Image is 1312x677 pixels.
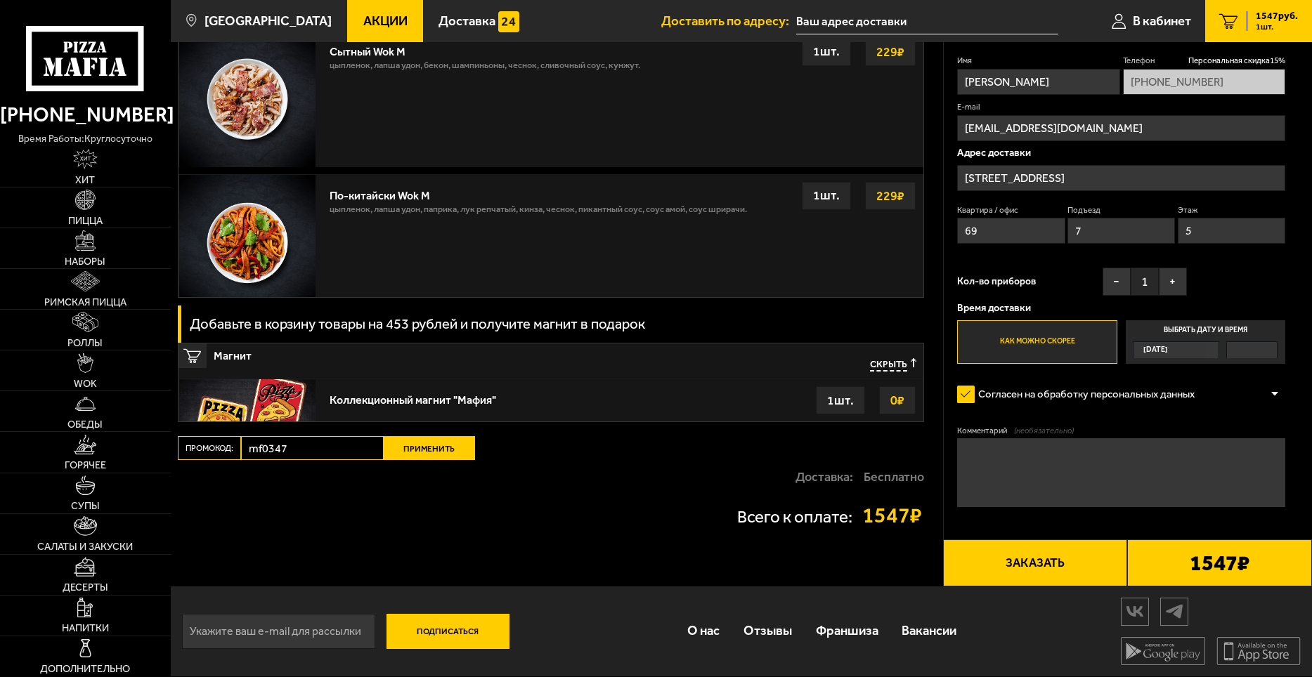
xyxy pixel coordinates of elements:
span: Наборы [65,256,105,266]
span: Десерты [63,582,108,592]
img: tg [1161,599,1188,624]
div: 1 шт. [802,182,851,210]
strong: 0 ₽ [887,387,908,414]
b: 1547 ₽ [1190,552,1249,574]
span: Доставить по адресу: [661,15,796,28]
strong: 1547 ₽ [862,504,924,526]
h3: Добавьте в корзину товары на 453 рублей и получите магнит в подарок [190,317,645,331]
input: @ [957,115,1285,141]
a: Вакансии [890,609,968,653]
span: WOK [74,379,97,388]
span: Магнит [214,343,661,362]
p: цыпленок, лапша удон, паприка, лук репчатый, кинза, чеснок, пикантный соус, соус Амой, соус шрирачи. [330,202,747,223]
a: Сытный Wok Mцыпленок, лапша удон, бекон, шампиньоны, чеснок, сливочный соус, кунжут.229₽1шт. [178,30,923,167]
strong: 229 ₽ [873,183,908,209]
span: (необязательно) [1014,425,1074,436]
button: Применить [384,436,475,460]
span: Обеды [67,419,103,429]
div: По-китайски Wok M [330,182,747,202]
span: 1547 руб. [1256,11,1298,21]
label: Промокод: [178,436,241,460]
span: Напитки [62,623,109,633]
button: Заказать [943,539,1128,586]
span: Римская пицца [44,297,126,307]
a: Коллекционный магнит "Мафия"0₽1шт. [178,379,923,515]
span: 1 шт. [1256,22,1298,31]
strong: Бесплатно [864,471,924,483]
span: Хит [75,175,95,185]
div: 1 шт. [816,386,865,414]
span: Акции [363,15,408,28]
span: Доставка [439,15,495,28]
span: Салаты и закуски [37,541,133,551]
img: vk [1122,599,1148,624]
p: цыпленок, лапша удон, бекон, шампиньоны, чеснок, сливочный соус, кунжут. [330,58,640,79]
span: Персональная скидка 15 % [1188,55,1285,66]
label: Имя [957,55,1119,66]
p: Адрес доставки [957,147,1285,158]
button: Подписаться [387,614,509,649]
span: [GEOGRAPHIC_DATA] [204,15,332,28]
input: Ваш адрес доставки [796,8,1058,34]
a: По-китайски Wok Mцыпленок, лапша удон, паприка, лук репчатый, кинза, чеснок, пикантный соус, соус... [178,174,923,311]
label: Подъезд [1067,204,1175,216]
div: Сытный Wok M [330,38,640,58]
label: Этаж [1178,204,1285,216]
a: Отзывы [732,609,804,653]
div: 1 шт. [802,38,851,66]
span: Дополнительно [40,664,130,673]
button: + [1159,268,1187,296]
p: Всего к оплате: [737,508,852,525]
a: Франшиза [804,609,890,653]
label: E-mail [957,101,1285,112]
span: бульвар Новаторов, 86, подъезд 7 [796,8,1058,34]
span: Горячее [65,460,106,470]
label: Как можно скорее [957,320,1117,364]
span: Роллы [67,338,103,348]
label: Согласен на обработку персональных данных [957,381,1208,408]
img: 15daf4d41897b9f0e9f617042186c801.svg [498,11,519,32]
label: Выбрать дату и время [1126,320,1286,364]
span: В кабинет [1133,15,1191,28]
input: +7 ( [1123,69,1285,95]
p: Доставка: [795,471,853,483]
p: Время доставки [957,303,1285,313]
input: Имя [957,69,1119,95]
span: Кол-во приборов [957,277,1036,287]
button: − [1103,268,1131,296]
span: 1 [1131,268,1159,296]
span: Супы [71,501,100,511]
label: Телефон [1123,55,1285,66]
span: Пицца [68,216,103,225]
button: Скрыть [870,358,916,371]
span: [DATE] [1143,342,1168,357]
label: Квартира / офис [957,204,1065,216]
label: Комментарий [957,425,1285,436]
div: Коллекционный магнит "Мафия" [330,386,496,407]
a: О нас [676,609,732,653]
strong: 229 ₽ [873,39,908,65]
span: Скрыть [870,358,907,371]
input: Укажите ваш e-mail для рассылки [182,614,375,649]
